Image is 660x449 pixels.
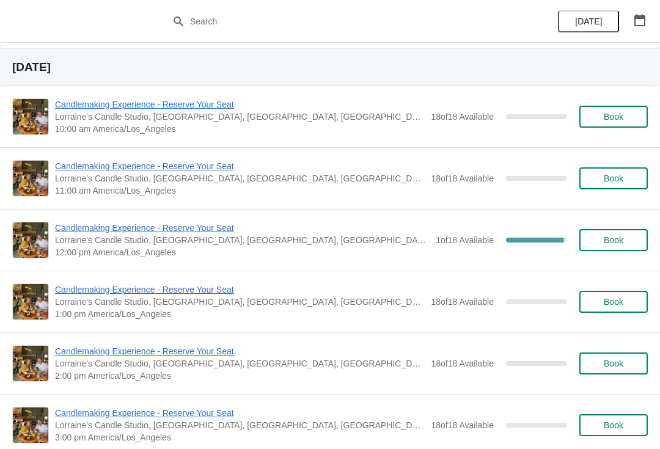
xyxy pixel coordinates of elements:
[55,111,425,123] span: Lorraine's Candle Studio, [GEOGRAPHIC_DATA], [GEOGRAPHIC_DATA], [GEOGRAPHIC_DATA], [GEOGRAPHIC_DATA]
[436,235,494,245] span: 1 of 18 Available
[55,160,425,172] span: Candlemaking Experience - Reserve Your Seat
[55,172,425,184] span: Lorraine's Candle Studio, [GEOGRAPHIC_DATA], [GEOGRAPHIC_DATA], [GEOGRAPHIC_DATA], [GEOGRAPHIC_DATA]
[13,99,48,134] img: Candlemaking Experience - Reserve Your Seat | Lorraine's Candle Studio, Market Street, Pacific Be...
[55,234,430,246] span: Lorraine's Candle Studio, [GEOGRAPHIC_DATA], [GEOGRAPHIC_DATA], [GEOGRAPHIC_DATA], [GEOGRAPHIC_DATA]
[55,370,425,382] span: 2:00 pm America/Los_Angeles
[579,352,648,374] button: Book
[579,106,648,128] button: Book
[431,359,494,368] span: 18 of 18 Available
[604,173,623,183] span: Book
[55,419,425,431] span: Lorraine's Candle Studio, [GEOGRAPHIC_DATA], [GEOGRAPHIC_DATA], [GEOGRAPHIC_DATA], [GEOGRAPHIC_DATA]
[575,16,602,26] span: [DATE]
[12,61,648,73] h2: [DATE]
[55,222,430,234] span: Candlemaking Experience - Reserve Your Seat
[604,297,623,307] span: Book
[55,308,425,320] span: 1:00 pm America/Los_Angeles
[604,420,623,430] span: Book
[55,283,425,296] span: Candlemaking Experience - Reserve Your Seat
[55,184,425,197] span: 11:00 am America/Los_Angeles
[55,357,425,370] span: Lorraine's Candle Studio, [GEOGRAPHIC_DATA], [GEOGRAPHIC_DATA], [GEOGRAPHIC_DATA], [GEOGRAPHIC_DATA]
[55,246,430,258] span: 12:00 pm America/Los_Angeles
[13,407,48,443] img: Candlemaking Experience - Reserve Your Seat | Lorraine's Candle Studio, Market Street, Pacific Be...
[579,414,648,436] button: Book
[13,222,48,258] img: Candlemaking Experience - Reserve Your Seat | Lorraine's Candle Studio, Market Street, Pacific Be...
[431,420,494,430] span: 18 of 18 Available
[189,10,495,32] input: Search
[579,229,648,251] button: Book
[13,284,48,319] img: Candlemaking Experience - Reserve Your Seat | Lorraine's Candle Studio, Market Street, Pacific Be...
[558,10,619,32] button: [DATE]
[13,346,48,381] img: Candlemaking Experience - Reserve Your Seat | Lorraine's Candle Studio, Market Street, Pacific Be...
[55,407,425,419] span: Candlemaking Experience - Reserve Your Seat
[13,161,48,196] img: Candlemaking Experience - Reserve Your Seat | Lorraine's Candle Studio, Market Street, Pacific Be...
[431,112,494,122] span: 18 of 18 Available
[55,296,425,308] span: Lorraine's Candle Studio, [GEOGRAPHIC_DATA], [GEOGRAPHIC_DATA], [GEOGRAPHIC_DATA], [GEOGRAPHIC_DATA]
[55,345,425,357] span: Candlemaking Experience - Reserve Your Seat
[579,291,648,313] button: Book
[431,297,494,307] span: 18 of 18 Available
[55,123,425,135] span: 10:00 am America/Los_Angeles
[431,173,494,183] span: 18 of 18 Available
[604,359,623,368] span: Book
[579,167,648,189] button: Book
[604,235,623,245] span: Book
[604,112,623,122] span: Book
[55,98,425,111] span: Candlemaking Experience - Reserve Your Seat
[55,431,425,444] span: 3:00 pm America/Los_Angeles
